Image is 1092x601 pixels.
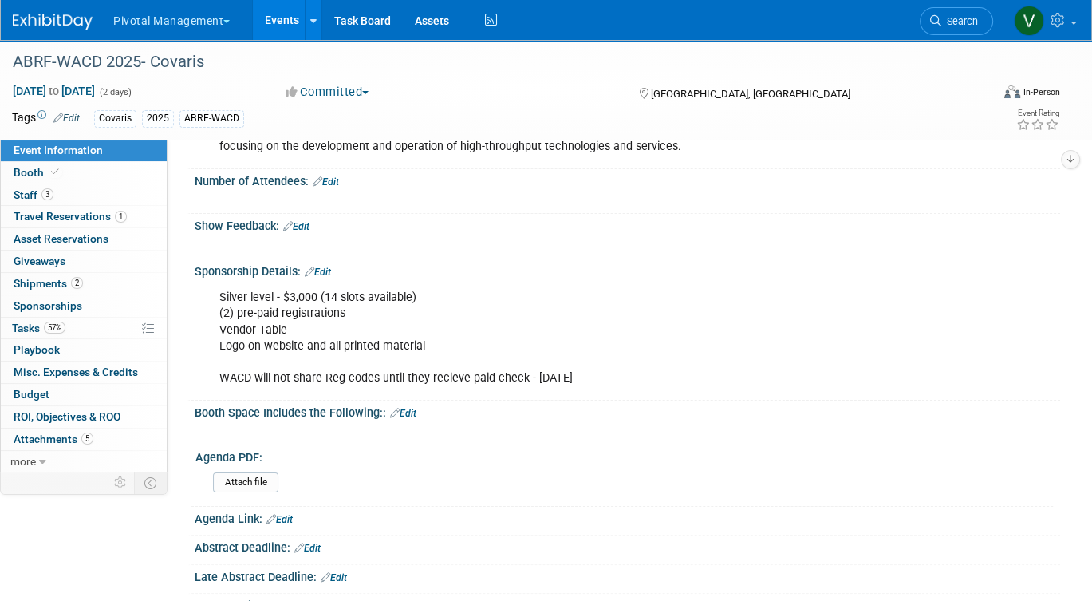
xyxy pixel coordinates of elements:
span: more [10,455,36,468]
a: Edit [53,113,80,124]
span: 2 [71,277,83,289]
a: Edit [313,176,339,188]
i: Booth reservation complete [51,168,59,176]
a: Misc. Expenses & Credits [1,362,167,383]
span: Tasks [12,322,65,334]
div: Silver level - $3,000 (14 slots available) (2) pre-paid registrations Vendor Table Logo on websit... [208,282,892,393]
span: Staff [14,188,53,201]
a: Travel Reservations1 [1,206,167,227]
a: Asset Reservations [1,228,167,250]
div: Show Feedback: [195,214,1060,235]
a: Sponsorships [1,295,167,317]
span: Search [941,15,978,27]
td: Toggle Event Tabs [135,472,168,493]
div: Agenda PDF: [195,445,1053,465]
span: 1 [115,211,127,223]
span: Asset Reservations [14,232,108,245]
img: Valerie Weld [1014,6,1044,36]
a: Playbook [1,339,167,361]
div: ABRF-WACD [179,110,244,127]
div: Event Format [905,83,1060,107]
a: Edit [305,267,331,278]
div: Agenda Link: [195,507,1060,528]
div: Event Rating [1016,109,1059,117]
a: Budget [1,384,167,405]
img: Format-Inperson.png [1004,85,1020,98]
a: Event Information [1,140,167,161]
span: to [46,85,61,97]
span: Playbook [14,343,60,356]
span: [DATE] [DATE] [12,84,96,98]
span: Giveaways [14,255,65,267]
span: Travel Reservations [14,210,127,223]
span: 3 [41,188,53,200]
div: 2025 [142,110,174,127]
a: Edit [283,221,309,232]
a: Edit [266,514,293,525]
span: Budget [14,388,49,401]
span: Booth [14,166,62,179]
a: Tasks57% [1,318,167,339]
a: Edit [321,572,347,583]
span: Misc. Expenses & Credits [14,366,138,378]
span: Attachments [14,433,93,445]
div: Booth Space Includes the Following:: [195,401,1060,421]
a: Booth [1,162,167,184]
a: Edit [294,543,321,554]
span: Shipments [14,277,83,290]
a: Search [920,7,993,35]
div: Sponsorship Details: [195,259,1060,280]
div: Number of Attendees: [195,169,1060,190]
img: ExhibitDay [13,14,93,30]
div: ABRF-WACD 2025- Covaris [7,48,971,77]
span: ROI, Objectives & ROO [14,410,120,423]
a: Giveaways [1,251,167,272]
span: 57% [44,322,65,334]
span: (2 days) [98,87,132,97]
a: Edit [390,408,416,419]
a: Staff3 [1,184,167,206]
td: Personalize Event Tab Strip [107,472,135,493]
span: 5 [81,433,93,445]
span: Sponsorships [14,299,82,312]
a: more [1,451,167,472]
div: Late Abstract Deadline: [195,565,1060,586]
div: Abstract Deadline: [195,536,1060,556]
button: Committed [280,84,375,101]
a: Attachments5 [1,429,167,450]
td: Tags [12,109,80,128]
div: Covaris [94,110,136,127]
div: In-Person [1023,86,1060,98]
span: Event Information [14,144,103,156]
span: [GEOGRAPHIC_DATA], [GEOGRAPHIC_DATA] [651,88,850,100]
a: Shipments2 [1,273,167,295]
a: ROI, Objectives & ROO [1,406,167,428]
